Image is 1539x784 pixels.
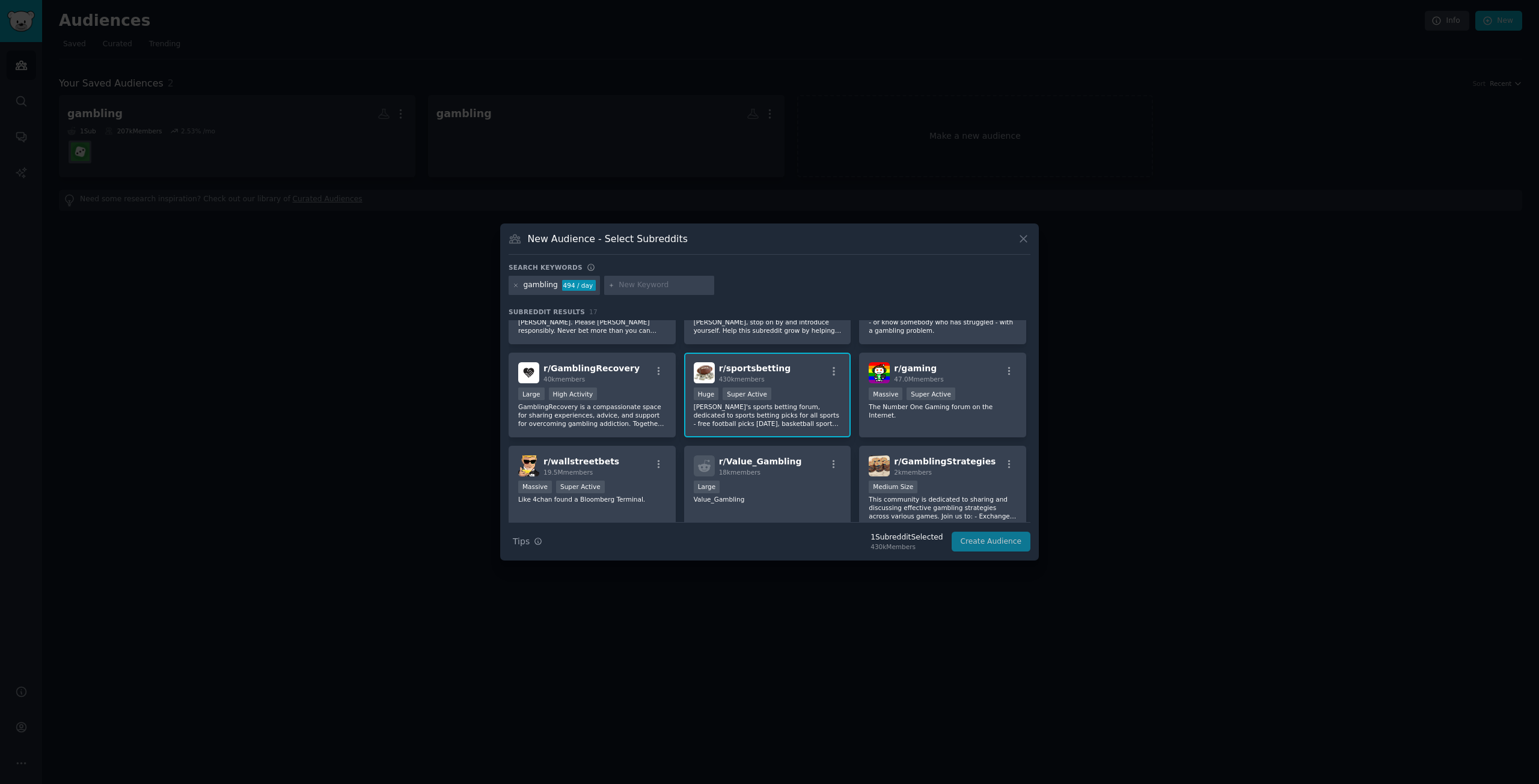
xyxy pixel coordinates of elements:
[694,403,842,428] p: [PERSON_NAME]'s sports betting forum, dedicated to sports betting picks for all sports - free foo...
[518,455,539,476] img: wallstreetbets
[869,481,917,493] div: Medium Size
[518,387,545,400] div: Large
[524,280,558,291] div: gambling
[870,542,943,551] div: 430k Members
[543,363,640,373] span: r/ GamblingRecovery
[719,469,760,476] span: 18k members
[869,309,1017,335] p: A resource for individuals who have struggled - or know somebody who has struggled - with a gambl...
[723,387,771,400] div: Super Active
[894,469,932,476] span: 2k members
[869,455,890,476] img: GamblingStrategies
[870,532,943,543] div: 1 Subreddit Selected
[907,387,955,400] div: Super Active
[562,280,596,291] div: 494 / day
[869,403,1017,419] p: The Number One Gaming forum on the Internet.
[518,495,666,503] p: Like 4chan found a Bloomberg Terminal.
[589,308,598,315] span: 17
[894,363,937,373] span: r/ gaming
[518,362,539,383] img: GamblingRecovery
[509,531,546,552] button: Tips
[694,309,842,335] p: If you can’t control the impulse to [PERSON_NAME], stop on by and introduce yourself. Help this s...
[894,375,943,383] span: 47.0M members
[509,308,585,316] span: Subreddit Results
[518,481,552,493] div: Massive
[869,362,890,383] img: gaming
[719,457,802,466] span: r/ Value_Gambling
[528,232,688,245] h3: New Audience - Select Subreddits
[719,375,765,383] span: 430k members
[509,263,583,272] h3: Search keywords
[543,375,585,383] span: 40k members
[694,481,720,493] div: Large
[694,362,715,383] img: sportsbetting
[518,403,666,428] p: GamblingRecovery is a compassionate space for sharing experiences, advice, and support for overco...
[518,309,666,335] p: A community for Redditors who like to [PERSON_NAME]. Please [PERSON_NAME] responsibly. Never bet ...
[719,363,791,373] span: r/ sportsbetting
[556,481,605,493] div: Super Active
[894,457,996,466] span: r/ GamblingStrategies
[543,469,593,476] span: 19.5M members
[513,535,530,548] span: Tips
[543,457,619,466] span: r/ wallstreetbets
[694,387,719,400] div: Huge
[549,387,598,400] div: High Activity
[619,280,710,291] input: New Keyword
[694,495,842,503] p: Value_Gambling
[869,495,1017,520] p: This community is dedicated to sharing and discussing effective gambling strategies across variou...
[869,387,902,400] div: Massive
